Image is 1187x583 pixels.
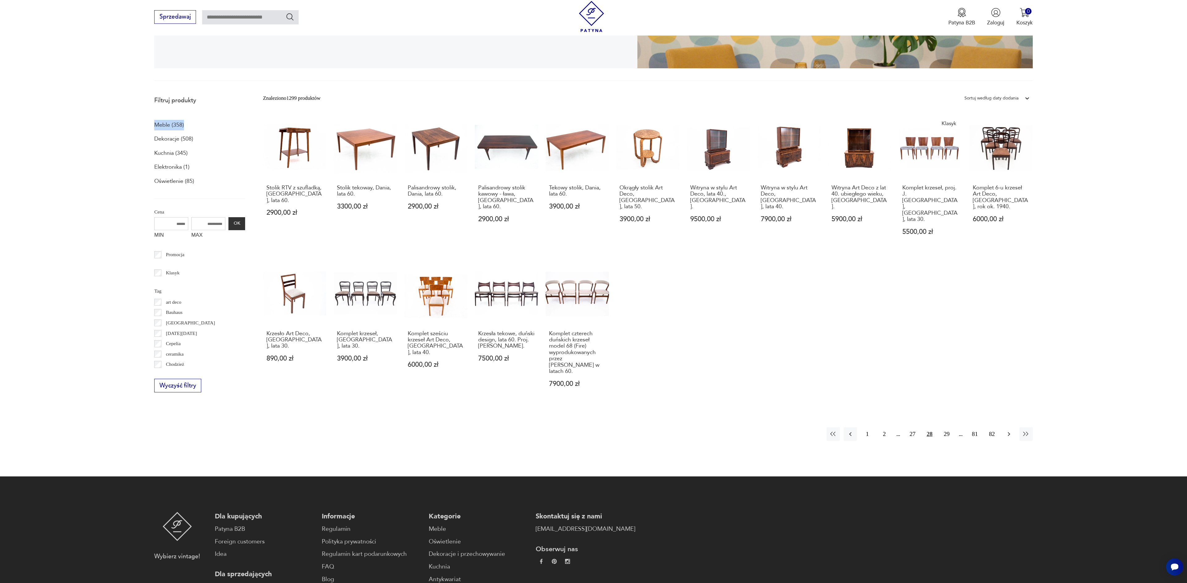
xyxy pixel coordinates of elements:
p: 6000,00 zł [408,361,464,368]
p: 7900,00 zł [761,216,817,222]
a: Komplet sześciu krzeseł Art Deco, Polska, lata 40.Komplet sześciu krzeseł Art Deco, [GEOGRAPHIC_D... [404,261,468,402]
img: Patyna - sklep z meblami i dekoracjami vintage [163,512,192,541]
a: Ikona medaluPatyna B2B [948,8,975,26]
button: OK [228,217,245,230]
div: Znaleziono 1299 produktów [263,94,321,102]
a: Stolik tekoway, Dania, lata 60.Stolik tekoway, Dania, lata 60.3300,00 zł [334,116,397,249]
button: Sprzedawaj [154,10,196,24]
button: 29 [940,427,953,441]
p: Klasyk [166,269,180,277]
h3: Palisandrowy stolik, Dania, lata 60. [408,185,464,197]
img: Ikona medalu [957,8,967,17]
button: 27 [906,427,919,441]
p: 6000,00 zł [973,216,1029,222]
h3: Palisandrowy stolik kawowy - ława, [GEOGRAPHIC_DATA], lata 60. [478,185,535,210]
p: Skontaktuj się z nami [536,512,635,521]
p: art deco [166,298,181,306]
a: Komplet czterech duńskich krzeseł model 68 (Fire) wyprodukowanych przez Anderstrup Mobelfabrik w ... [546,261,609,402]
a: Komplet 6-u krzeseł Art Deco, Polska, rok ok. 1940.Komplet 6-u krzeseł Art Deco, [GEOGRAPHIC_DATA... [969,116,1033,249]
button: 82 [985,427,998,441]
iframe: Smartsupp widget button [1166,558,1183,576]
h3: Witryna Art Deco z lat 40. ubiegłego wieku, [GEOGRAPHIC_DATA]. [832,185,888,210]
p: ceramika [166,350,184,358]
p: Tag [154,287,245,295]
p: 7500,00 zł [478,355,535,362]
button: Zaloguj [987,8,1004,26]
a: Meble [429,525,528,534]
img: 37d27d81a828e637adc9f9cb2e3d3a8a.webp [552,559,557,564]
p: [DATE][DATE] [166,329,197,337]
h3: Stolik RTV z szufladką, [GEOGRAPHIC_DATA], lata 60. [266,185,323,204]
a: Meble (358) [154,120,184,130]
p: Cepelia [166,340,181,348]
a: Kuchnia [429,562,528,571]
button: Wyczyść filtry [154,379,201,392]
p: 890,00 zł [266,355,323,362]
a: Witryna Art Deco z lat 40. ubiegłego wieku, Polska.Witryna Art Deco z lat 40. ubiegłego wieku, [G... [828,116,891,249]
p: Dekoracje (508) [154,134,193,144]
p: Filtruj produkty [154,96,245,104]
p: Informacje [322,512,421,521]
a: KlasykKomplet krzeseł, proj. J. Halabala, Czechosłowacja, lata 30.Komplet krzeseł, proj. J. [GEOG... [899,116,962,249]
a: Witryna w stylu Art Deco, lata 40., Polska.Witryna w stylu Art Deco, lata 40., [GEOGRAPHIC_DATA].... [687,116,750,249]
p: Cena [154,208,245,216]
p: 3300,00 zł [337,203,394,210]
p: 3900,00 zł [337,355,394,362]
p: Bauhaus [166,308,183,316]
h3: Komplet sześciu krzeseł Art Deco, [GEOGRAPHIC_DATA], lata 40. [408,331,464,356]
img: c2fd9cf7f39615d9d6839a72ae8e59e5.webp [565,559,570,564]
a: Sprzedawaj [154,15,196,20]
a: Krzesło Art Deco, Polska, lata 30.Krzesło Art Deco, [GEOGRAPHIC_DATA], lata 30.890,00 zł [263,261,326,402]
a: Patyna B2B [215,525,314,534]
p: Wybierz vintage! [154,552,200,561]
a: FAQ [322,562,421,571]
a: Tekowy stolik, Dania, lata 60.Tekowy stolik, Dania, lata 60.3900,00 zł [546,116,609,249]
a: Polityka prywatności [322,537,421,546]
img: Ikonka użytkownika [991,8,1001,17]
h3: Witryna w stylu Art Deco, lata 40., [GEOGRAPHIC_DATA]. [690,185,747,210]
a: Witryna w stylu Art Deco, Polska, lata 40.Witryna w stylu Art Deco, [GEOGRAPHIC_DATA], lata 40.79... [758,116,821,249]
button: 28 [923,427,936,441]
a: Komplet krzeseł, Polska, lata 30.Komplet krzeseł, [GEOGRAPHIC_DATA], lata 30.3900,00 zł [334,261,397,402]
p: [GEOGRAPHIC_DATA] [166,319,215,327]
p: 2900,00 zł [266,209,323,216]
h3: Komplet krzeseł, proj. J. [GEOGRAPHIC_DATA], [GEOGRAPHIC_DATA], lata 30. [902,185,959,222]
h3: Stolik tekoway, Dania, lata 60. [337,185,394,197]
button: Szukaj [286,12,295,21]
label: MAX [191,230,225,242]
p: Obserwuj nas [536,545,635,554]
h3: Witryna w stylu Art Deco, [GEOGRAPHIC_DATA], lata 40. [761,185,817,210]
h3: Komplet krzeseł, [GEOGRAPHIC_DATA], lata 30. [337,331,394,349]
img: Ikona koszyka [1020,8,1029,17]
a: Oświetlenie [429,537,528,546]
a: [EMAIL_ADDRESS][DOMAIN_NAME] [536,525,635,534]
h3: Komplet 6-u krzeseł Art Deco, [GEOGRAPHIC_DATA], rok ok. 1940. [973,185,1029,210]
img: da9060093f698e4c3cedc1453eec5031.webp [539,559,544,564]
h3: Krzesło Art Deco, [GEOGRAPHIC_DATA], lata 30. [266,331,323,349]
button: 1 [861,427,874,441]
p: Patyna B2B [948,19,975,26]
p: Ćmielów [166,371,184,379]
div: 0 [1025,8,1032,15]
button: 0Koszyk [1016,8,1033,26]
h3: Komplet czterech duńskich krzeseł model 68 (Fire) wyprodukowanych przez [PERSON_NAME] w latach 60. [549,331,606,375]
a: Dekoracje i przechowywanie [429,550,528,559]
p: 5900,00 zł [832,216,888,222]
p: Kategorie [429,512,528,521]
a: Idea [215,550,314,559]
a: Oświetlenie (85) [154,176,194,187]
a: Kuchnia (345) [154,148,188,158]
button: 81 [968,427,981,441]
h3: Okrągły stolik Art Deco, [GEOGRAPHIC_DATA], lata 50. [619,185,676,210]
a: Palisandrowy stolik kawowy - ława, Dania, lata 60.Palisandrowy stolik kawowy - ława, [GEOGRAPHIC_... [475,116,538,249]
h3: Tekowy stolik, Dania, lata 60. [549,185,606,197]
button: Patyna B2B [948,8,975,26]
a: Elektronika (1) [154,162,189,172]
p: Koszyk [1016,19,1033,26]
a: Regulamin [322,525,421,534]
p: Promocja [166,251,185,259]
div: Sortuj według daty dodania [964,94,1019,102]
